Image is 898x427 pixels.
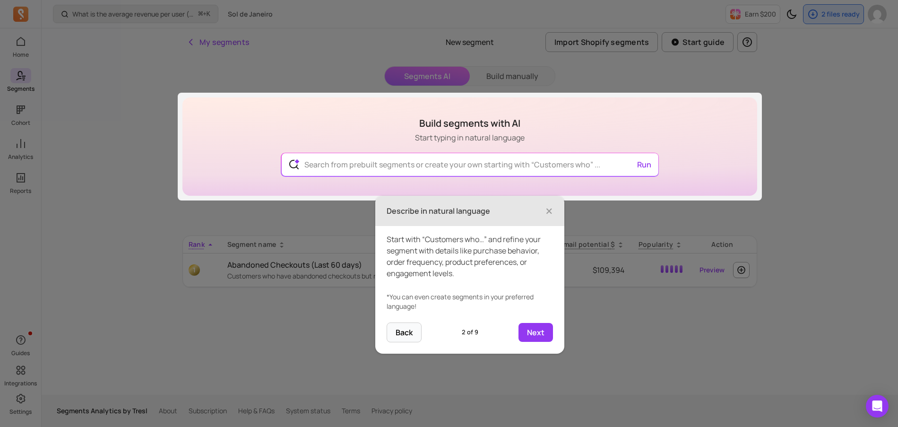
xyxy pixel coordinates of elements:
button: Next [518,323,553,342]
p: *You can even create segments in your preferred language! [387,292,553,311]
button: Back [387,322,422,342]
button: Close Tour [545,203,553,218]
p: Start with “Customers who…” and refine your segment with details like purchase behavior, order fr... [387,234,553,279]
span: 2 of 9 [462,328,478,337]
span: × [545,200,553,221]
div: Open Intercom Messenger [866,395,889,418]
h3: Describe in natural language [387,205,490,217]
